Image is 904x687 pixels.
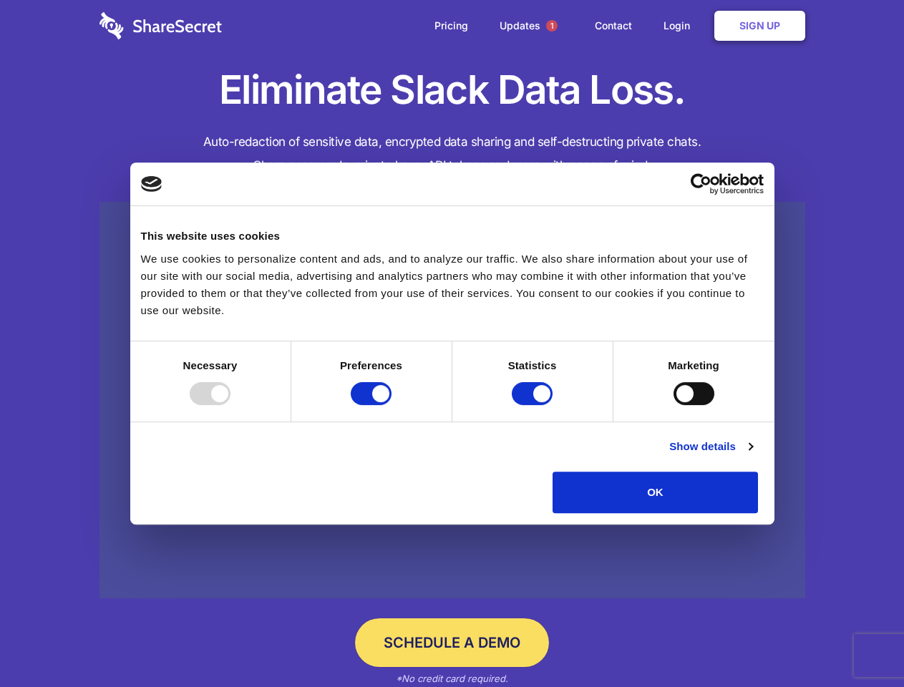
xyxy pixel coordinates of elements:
span: 1 [546,20,558,31]
div: This website uses cookies [141,228,764,245]
a: Usercentrics Cookiebot - opens in a new window [638,173,764,195]
strong: Necessary [183,359,238,371]
em: *No credit card required. [396,673,508,684]
img: logo [141,176,162,192]
a: Show details [669,438,752,455]
a: Pricing [420,4,482,48]
img: logo-wordmark-white-trans-d4663122ce5f474addd5e946df7df03e33cb6a1c49d2221995e7729f52c070b2.svg [99,12,222,39]
strong: Preferences [340,359,402,371]
h4: Auto-redaction of sensitive data, encrypted data sharing and self-destructing private chats. Shar... [99,130,805,177]
a: Login [649,4,711,48]
h1: Eliminate Slack Data Loss. [99,64,805,116]
a: Contact [580,4,646,48]
div: We use cookies to personalize content and ads, and to analyze our traffic. We also share informat... [141,250,764,319]
button: OK [553,472,758,513]
a: Schedule a Demo [355,618,549,667]
strong: Statistics [508,359,557,371]
a: Wistia video thumbnail [99,202,805,599]
strong: Marketing [668,359,719,371]
a: Sign Up [714,11,805,41]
